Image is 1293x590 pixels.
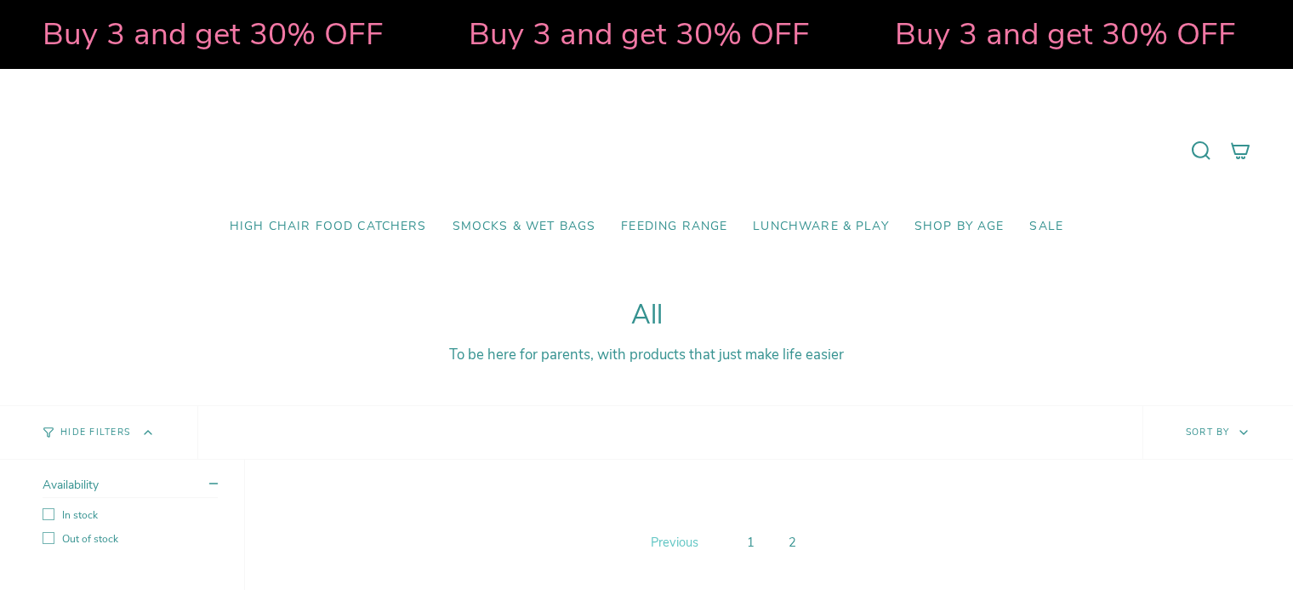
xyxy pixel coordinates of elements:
[43,508,218,522] label: In stock
[440,207,609,247] a: Smocks & Wet Bags
[500,95,794,207] a: Mumma’s Little Helpers
[60,428,130,438] span: Hide Filters
[43,477,218,498] summary: Availability
[43,300,1250,331] h1: All
[753,220,888,234] span: Lunchware & Play
[651,534,698,551] span: Previous
[217,207,440,247] a: High Chair Food Catchers
[43,532,218,546] label: Out of stock
[740,530,761,554] a: 1
[1029,220,1063,234] span: SALE
[895,13,1236,55] strong: Buy 3 and get 30% OFF
[1186,426,1230,438] span: Sort by
[646,530,703,555] a: Previous
[43,13,384,55] strong: Buy 3 and get 30% OFF
[621,220,727,234] span: Feeding Range
[1142,406,1293,459] button: Sort by
[230,220,427,234] span: High Chair Food Catchers
[449,345,844,364] span: To be here for parents, with products that just make life easier
[740,207,901,247] a: Lunchware & Play
[453,220,596,234] span: Smocks & Wet Bags
[902,207,1017,247] a: Shop by Age
[782,530,803,554] a: 2
[608,207,740,247] a: Feeding Range
[469,13,810,55] strong: Buy 3 and get 30% OFF
[1017,207,1076,247] a: SALE
[914,220,1005,234] span: Shop by Age
[43,477,99,493] span: Availability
